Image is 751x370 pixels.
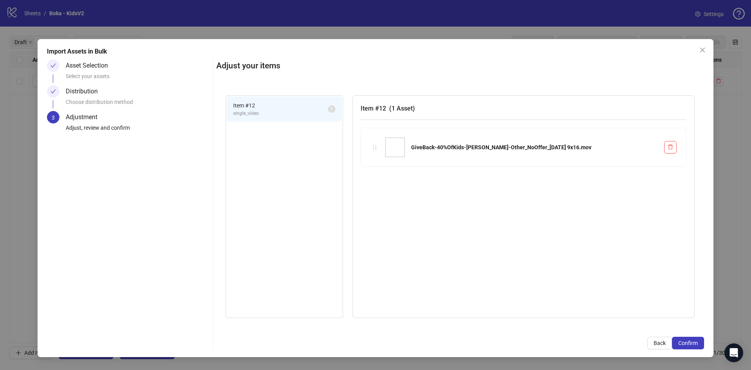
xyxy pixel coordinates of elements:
sup: 1 [328,105,336,113]
span: 3 [52,114,55,121]
div: Adjustment [66,111,104,123]
span: Confirm [678,340,698,346]
span: 1 [330,106,333,112]
span: Back [654,340,666,346]
div: holder [370,143,379,152]
span: ( 1 Asset ) [389,105,415,112]
div: Distribution [66,85,104,98]
div: GiveBack-40%OfKids-[PERSON_NAME]-Other_NoOffer_[DATE] 9x16.mov [411,143,658,152]
div: Select your assets [66,72,210,85]
button: Delete [664,141,677,154]
button: Confirm [672,337,704,349]
div: Adjust, review and confirm [66,123,210,137]
div: Open Intercom Messenger [724,343,743,362]
img: GiveBack-40%OfKids-Kaitlyn-BK-Other_NoOffer_2025-8-28 9x16.mov [385,138,405,157]
span: close [699,47,706,53]
h3: Item # 12 [361,104,686,113]
span: Item # 12 [233,101,328,110]
div: Asset Selection [66,59,114,72]
span: check [50,63,56,68]
span: single_video [233,110,328,117]
button: Back [647,337,672,349]
div: Choose distribution method [66,98,210,111]
h2: Adjust your items [216,59,704,72]
div: Import Assets in Bulk [47,47,704,56]
span: holder [372,145,377,150]
span: check [50,89,56,94]
span: delete [668,144,673,150]
button: Close [696,44,709,56]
